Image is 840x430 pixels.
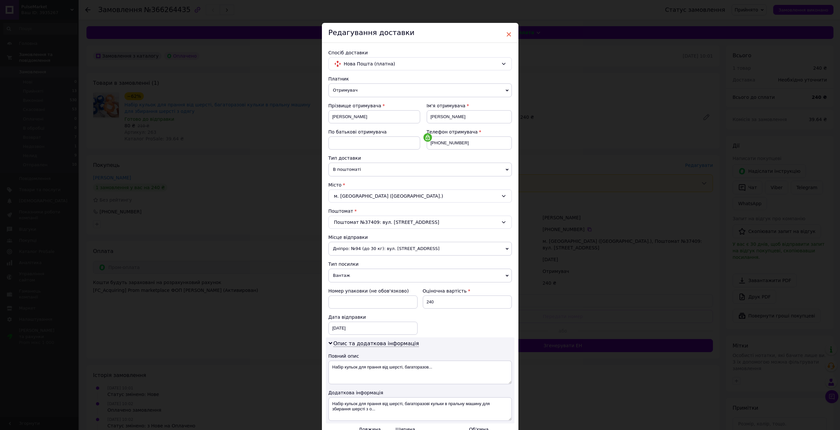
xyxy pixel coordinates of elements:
[328,242,512,256] span: Дніпро: №94 (до 30 кг): вул. [STREET_ADDRESS]
[427,129,478,134] span: Телефон отримувача
[344,60,498,67] span: Нова Пошта (платна)
[328,208,512,214] div: Поштомат
[328,397,512,421] textarea: Набір кульок для прання від шерсті, багаторазові кульки в пральну машину для збирання шерсті з о...
[328,83,512,97] span: Отримувач
[328,129,387,134] span: По батькові отримувача
[328,182,512,188] div: Місто
[328,389,512,396] div: Додаткова інформація
[427,136,512,150] input: +380
[328,261,359,267] span: Тип посилки
[506,29,512,40] span: ×
[328,353,512,359] div: Повний опис
[328,314,418,320] div: Дата відправки
[328,361,512,384] textarea: Набір кульок для прання від шерсті, багаторазов...
[322,23,518,43] div: Редагування доставки
[423,288,512,294] div: Оціночна вартість
[328,103,382,108] span: Прізвище отримувача
[328,163,512,176] span: В поштоматі
[328,155,361,161] span: Тип доставки
[328,269,512,282] span: Вантаж
[328,49,512,56] div: Спосіб доставки
[427,103,466,108] span: Ім'я отримувача
[328,76,349,81] span: Платник
[328,216,512,229] div: Поштомат №37409: вул. [STREET_ADDRESS]
[328,189,512,203] div: м. [GEOGRAPHIC_DATA] ([GEOGRAPHIC_DATA].)
[328,288,418,294] div: Номер упаковки (не обов'язково)
[333,340,419,347] span: Опис та додаткова інформація
[328,235,368,240] span: Місце відправки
